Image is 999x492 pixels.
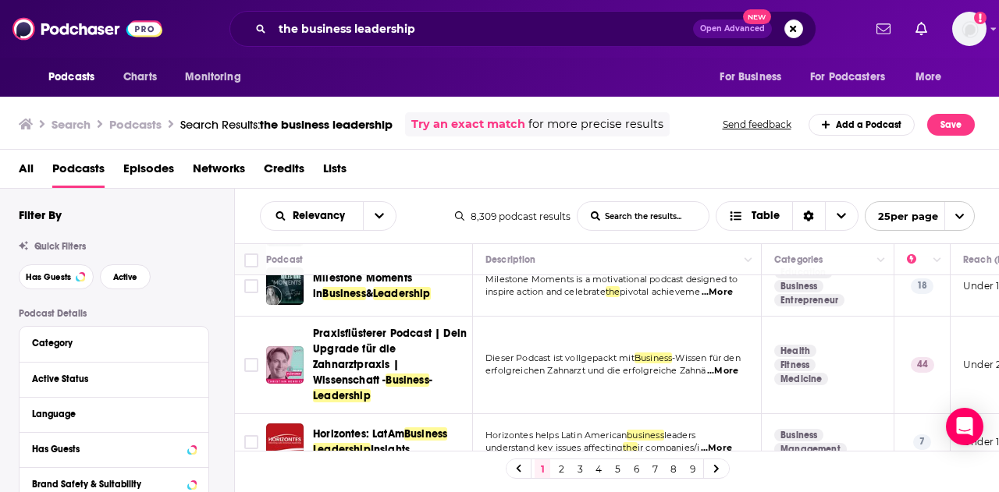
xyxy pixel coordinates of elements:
[716,201,859,231] button: Choose View
[429,373,432,387] span: -
[709,62,801,92] button: open menu
[739,251,758,270] button: Column Actions
[174,62,261,92] button: open menu
[313,271,412,300] span: Milestone Moments in
[32,338,186,349] div: Category
[693,19,772,38] button: Open AdvancedNew
[34,241,86,252] span: Quick Filters
[928,251,947,270] button: Column Actions
[718,118,796,131] button: Send feedback
[485,352,635,363] span: Dieser Podcast ist vollgepackt mit
[260,117,393,132] span: the business leadership
[193,156,245,188] a: Networks
[628,459,644,478] a: 6
[19,156,34,188] a: All
[485,250,535,269] div: Description
[313,427,404,441] span: Horizontes: LatAm
[485,286,606,297] span: inspire action and celebrate
[909,16,933,42] a: Show notifications dropdown
[404,427,447,441] span: Business
[19,207,62,222] h2: Filter By
[244,279,258,293] span: Toggle select row
[809,114,915,136] a: Add a Podcast
[244,358,258,372] span: Toggle select row
[528,115,663,133] span: for more precise results
[701,442,732,455] span: ...More
[313,389,371,402] span: Leadership
[313,427,468,458] a: Horizontes: LatAmBusinessLeadershipInsights
[185,66,240,88] span: Monitoring
[363,202,396,230] button: open menu
[952,12,987,46] span: Logged in as emilyjherman
[323,156,347,188] span: Lists
[455,211,571,222] div: 8,309 podcast results
[113,62,166,92] a: Charts
[952,12,987,46] img: User Profile
[266,346,304,384] img: Praxisflüsterer Podcast | Dein Upgrade für die Zahnarztpraxis | Wissenschaft - Business - Leadership
[485,442,623,453] span: understand key issues affecting
[485,365,706,376] span: erfolgreichen Zahnarzt und die erfolgreiche Zahnä
[952,12,987,46] button: Show profile menu
[774,429,823,441] a: Business
[915,66,942,88] span: More
[123,156,174,188] a: Episodes
[272,16,693,41] input: Search podcasts, credits, & more...
[866,204,938,228] span: 25 per page
[12,14,162,44] img: Podchaser - Follow, Share and Rate Podcasts
[872,251,891,270] button: Column Actions
[373,287,431,300] span: Leadership
[180,117,393,132] div: Search Results:
[266,423,304,461] img: Horizontes: LatAm Business Leadership Insights
[800,62,908,92] button: open menu
[591,459,606,478] a: 4
[293,211,350,221] span: Relevancy
[702,286,733,299] span: ...More
[313,271,468,302] a: Milestone Moments inBusiness&Leadership
[774,294,844,306] a: Entrepreneur
[572,459,588,478] a: 3
[32,479,183,490] div: Brand Safety & Suitability
[123,66,157,88] span: Charts
[19,308,209,319] p: Podcast Details
[313,326,468,404] a: Praxisflüsterer Podcast | Dein Upgrade für die Zahnarztpraxis | Wissenschaft -Business-Leadership
[743,9,771,24] span: New
[907,250,929,269] div: Power Score
[865,201,975,231] button: open menu
[752,211,780,221] span: Table
[52,117,91,132] h3: Search
[720,66,781,88] span: For Business
[638,442,699,453] span: ir companies/i
[52,156,105,188] span: Podcasts
[792,202,825,230] div: Sort Direction
[623,442,638,453] span: the
[774,373,828,385] a: Medicine
[264,156,304,188] span: Credits
[229,11,816,47] div: Search podcasts, credits, & more...
[113,273,137,281] span: Active
[266,250,303,269] div: Podcast
[774,280,823,292] a: Business
[32,409,186,419] div: Language
[664,430,695,441] span: leaders
[180,117,393,132] a: Search Results:the business leadership
[266,267,304,305] img: Milestone Moments in Business & Leadership
[535,459,550,478] a: 1
[386,373,428,387] span: Business
[32,333,196,352] button: Category
[109,117,162,132] h3: Podcasts
[313,327,467,387] span: Praxisflüsterer Podcast | Dein Upgrade für die Zahnarztpraxis | Wissenschaft -
[905,62,962,92] button: open menu
[774,250,823,269] div: Categories
[927,114,975,136] button: Save
[322,287,365,300] span: Business
[774,359,816,371] a: Fitness
[366,287,373,300] span: &
[485,430,627,441] span: Horizontes helps Latin American
[48,66,94,88] span: Podcasts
